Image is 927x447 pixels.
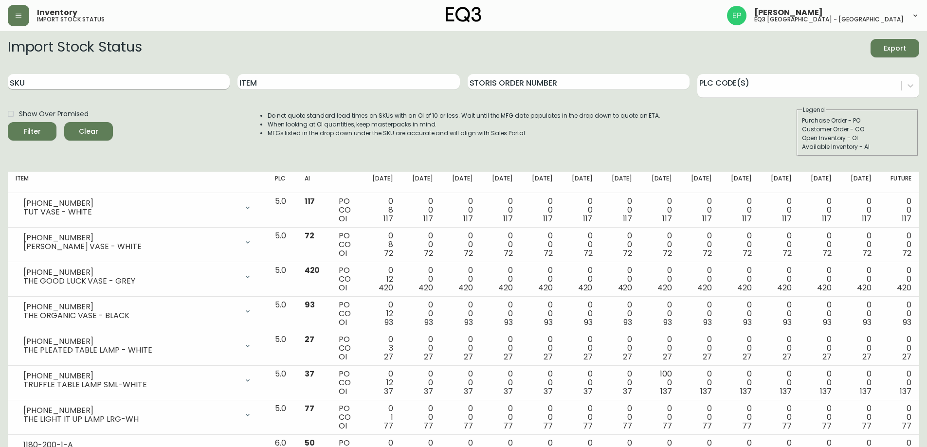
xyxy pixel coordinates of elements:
[339,420,347,431] span: OI
[660,386,672,397] span: 137
[503,213,513,224] span: 117
[16,301,259,322] div: [PHONE_NUMBER]THE ORGANIC VASE - BLACK
[767,197,792,223] div: 0 0
[703,351,712,362] span: 27
[820,386,832,397] span: 137
[623,213,633,224] span: 117
[727,370,752,396] div: 0 0
[464,351,473,362] span: 27
[424,351,433,362] span: 27
[384,317,393,328] span: 93
[423,420,433,431] span: 77
[822,420,832,431] span: 77
[424,317,433,328] span: 93
[8,39,142,57] h2: Import Stock Status
[339,351,347,362] span: OI
[384,386,393,397] span: 37
[782,351,792,362] span: 27
[662,420,672,431] span: 77
[267,331,296,366] td: 5.0
[409,301,433,327] div: 0 0
[807,335,832,361] div: 0 0
[847,266,872,292] div: 0 0
[902,351,911,362] span: 27
[568,266,593,292] div: 0 0
[767,301,792,327] div: 0 0
[458,282,473,293] span: 420
[267,400,296,435] td: 5.0
[782,248,792,259] span: 72
[409,335,433,361] div: 0 0
[544,351,553,362] span: 27
[783,317,792,328] span: 93
[743,248,752,259] span: 72
[267,193,296,228] td: 5.0
[622,420,632,431] span: 77
[449,370,473,396] div: 0 0
[782,213,792,224] span: 117
[16,335,259,357] div: [PHONE_NUMBER]THE PLEATED TABLE LAMP - WHITE
[449,232,473,258] div: 0 0
[339,282,347,293] span: OI
[847,370,872,396] div: 0 0
[823,317,832,328] span: 93
[72,125,105,138] span: Clear
[568,301,593,327] div: 0 0
[305,334,314,345] span: 27
[544,317,553,328] span: 93
[16,404,259,426] div: [PHONE_NUMBER]THE LIGHT IT UP LAMP LRG-WH
[688,301,712,327] div: 0 0
[600,172,640,193] th: [DATE]
[702,213,712,224] span: 117
[700,386,712,397] span: 137
[702,420,712,431] span: 77
[688,335,712,361] div: 0 0
[267,228,296,262] td: 5.0
[528,370,553,396] div: 0 0
[697,282,712,293] span: 420
[23,337,238,346] div: [PHONE_NUMBER]
[424,248,433,259] span: 72
[409,404,433,430] div: 0 0
[847,197,872,223] div: 0 0
[19,109,89,119] span: Show Over Promised
[305,230,314,241] span: 72
[623,248,632,259] span: 72
[464,386,473,397] span: 37
[817,282,832,293] span: 420
[862,213,872,224] span: 117
[807,404,832,430] div: 0 0
[409,197,433,223] div: 0 0
[268,129,661,138] li: MFGs listed in the drop down under the SKU are accurate and will align with Sales Portal.
[648,335,672,361] div: 0 0
[800,172,839,193] th: [DATE]
[16,266,259,287] div: [PHONE_NUMBER]THE GOOD LUCK VASE - GREY
[839,172,879,193] th: [DATE]
[623,351,632,362] span: 27
[807,266,832,292] div: 0 0
[423,213,433,224] span: 117
[897,282,911,293] span: 420
[688,370,712,396] div: 0 0
[305,265,320,276] span: 420
[760,172,800,193] th: [DATE]
[802,106,826,114] legend: Legend
[489,335,513,361] div: 0 0
[847,404,872,430] div: 0 0
[464,248,473,259] span: 72
[424,386,433,397] span: 37
[464,317,473,328] span: 93
[449,301,473,327] div: 0 0
[64,122,113,141] button: Clear
[543,420,553,431] span: 77
[521,172,561,193] th: [DATE]
[727,232,752,258] div: 0 0
[23,406,238,415] div: [PHONE_NUMBER]
[583,213,593,224] span: 117
[767,404,792,430] div: 0 0
[339,232,353,258] div: PO CO
[680,172,720,193] th: [DATE]
[743,351,752,362] span: 27
[662,213,672,224] span: 117
[648,301,672,327] div: 0 0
